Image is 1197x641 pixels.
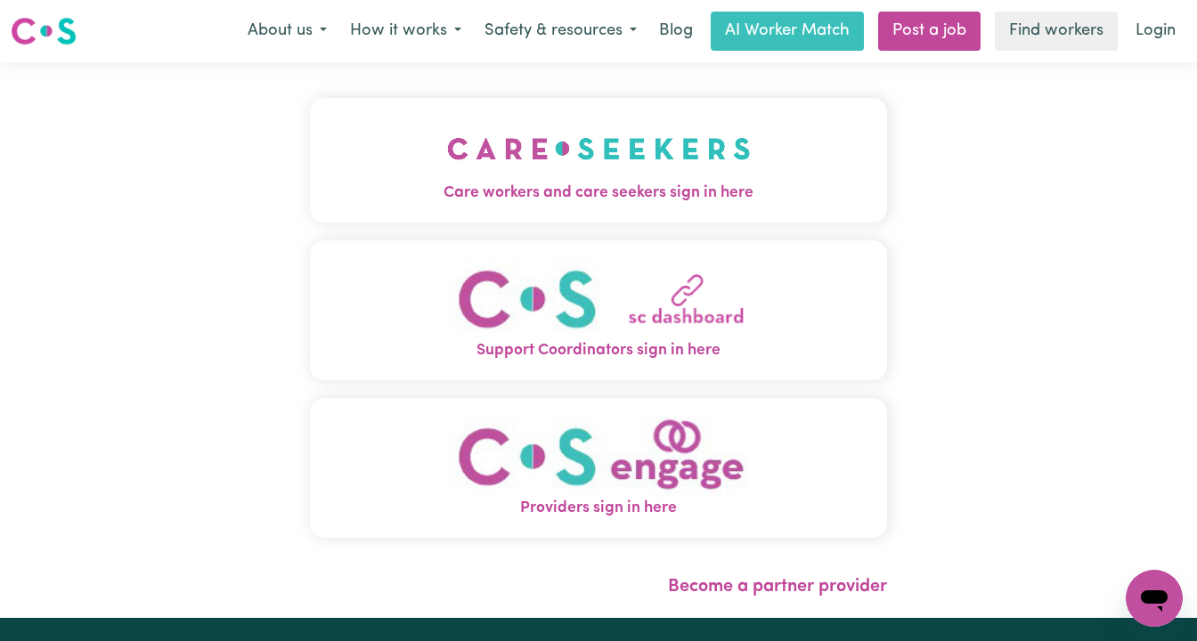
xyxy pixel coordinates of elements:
[668,578,887,596] a: Become a partner provider
[473,12,648,50] button: Safety & resources
[310,240,887,380] button: Support Coordinators sign in here
[11,11,77,52] a: Careseekers logo
[648,12,704,51] a: Blog
[310,182,887,205] span: Care workers and care seekers sign in here
[11,15,77,47] img: Careseekers logo
[310,339,887,362] span: Support Coordinators sign in here
[236,12,338,50] button: About us
[711,12,864,51] a: AI Worker Match
[310,497,887,520] span: Providers sign in here
[995,12,1118,51] a: Find workers
[1125,12,1186,51] a: Login
[310,98,887,223] button: Care workers and care seekers sign in here
[310,398,887,538] button: Providers sign in here
[878,12,981,51] a: Post a job
[338,12,473,50] button: How it works
[1126,570,1183,627] iframe: Button to launch messaging window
